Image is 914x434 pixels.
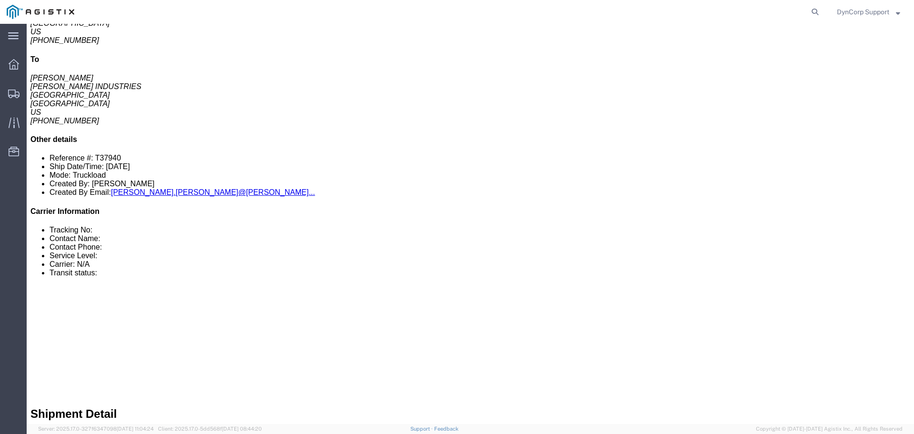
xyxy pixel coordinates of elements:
span: DynCorp Support [837,7,889,17]
span: Copyright © [DATE]-[DATE] Agistix Inc., All Rights Reserved [756,425,903,433]
a: Support [410,426,434,432]
a: Feedback [434,426,458,432]
span: [DATE] 11:04:24 [117,426,154,432]
span: [DATE] 08:44:20 [222,426,262,432]
img: logo [7,5,74,19]
span: Client: 2025.17.0-5dd568f [158,426,262,432]
button: DynCorp Support [836,6,901,18]
iframe: FS Legacy Container [27,24,914,424]
span: Server: 2025.17.0-327f6347098 [38,426,154,432]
